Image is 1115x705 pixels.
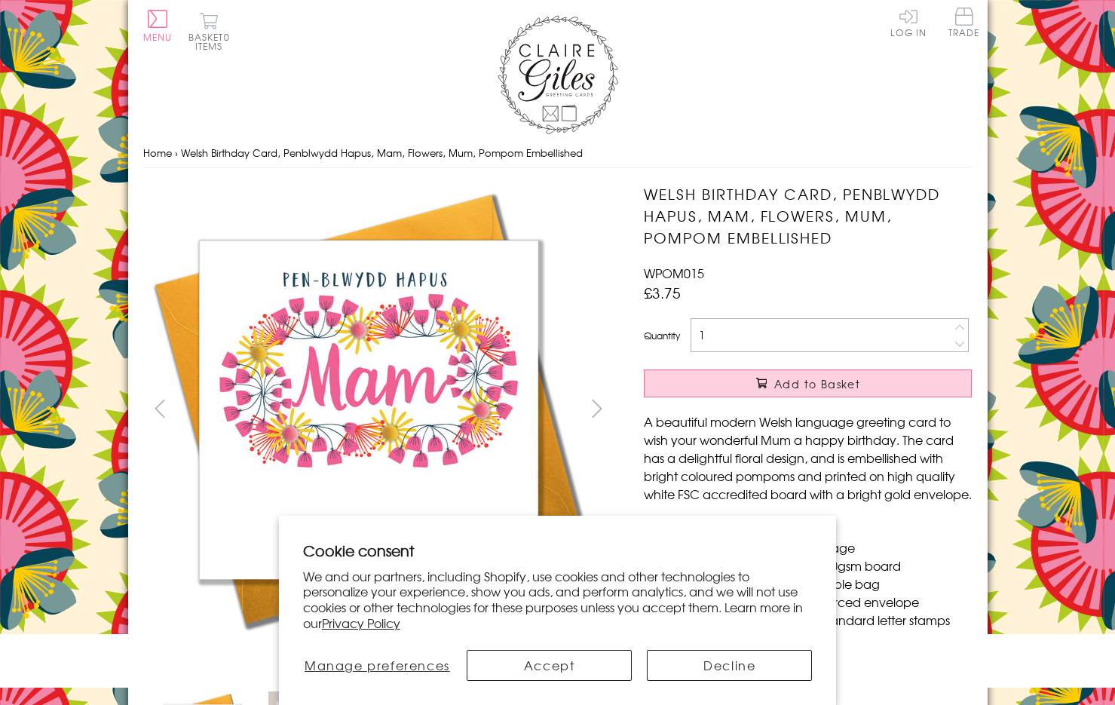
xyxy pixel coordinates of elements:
span: 0 items [195,30,230,53]
img: Claire Giles Greetings Cards [498,15,618,134]
nav: breadcrumbs [143,138,973,169]
button: Manage preferences [303,650,452,681]
img: Welsh Birthday Card, Penblwydd Hapus, Mam, Flowers, Mum, Pompom Embellished [143,183,596,636]
button: Accept [467,650,632,681]
a: Trade [948,8,980,40]
button: Basket0 items [188,12,230,51]
span: › [175,146,178,160]
h2: Cookie consent [303,540,813,561]
span: Menu [143,30,173,44]
button: Menu [143,10,173,41]
p: A beautiful modern Welsh language greeting card to wish your wonderful Mum a happy birthday. The ... [644,412,972,503]
a: Log In [890,8,927,37]
button: Decline [647,650,812,681]
button: next [580,391,614,425]
label: Quantity [644,329,680,342]
span: WPOM015 [644,264,704,282]
button: Add to Basket [644,369,972,397]
span: Add to Basket [774,376,860,391]
button: prev [143,391,177,425]
span: Trade [948,8,980,37]
span: £3.75 [644,282,681,303]
a: Home [143,146,172,160]
h1: Welsh Birthday Card, Penblwydd Hapus, Mam, Flowers, Mum, Pompom Embellished [644,183,972,248]
span: Manage preferences [305,656,450,674]
span: Welsh Birthday Card, Penblwydd Hapus, Mam, Flowers, Mum, Pompom Embellished [181,146,583,160]
a: Privacy Policy [322,614,400,632]
p: We and our partners, including Shopify, use cookies and other technologies to personalize your ex... [303,569,813,631]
